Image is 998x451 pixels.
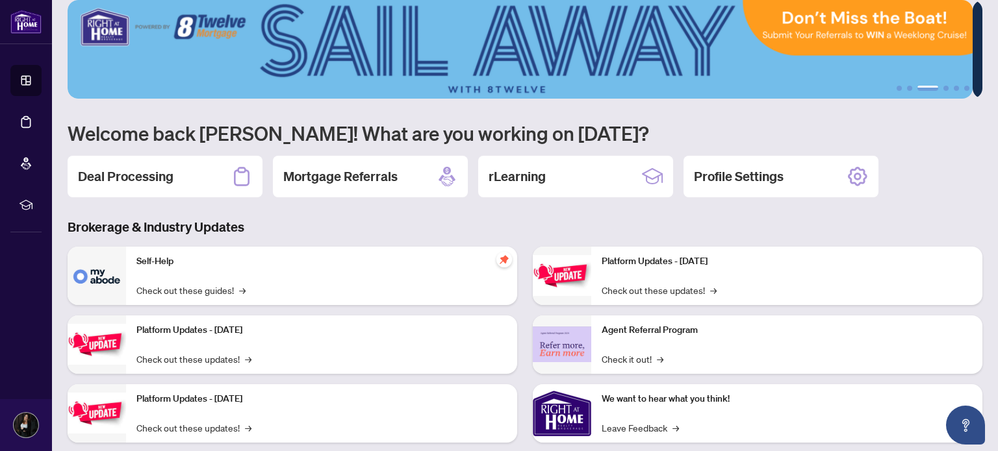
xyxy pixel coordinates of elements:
[964,86,969,91] button: 6
[68,218,982,236] h3: Brokerage & Industry Updates
[68,324,126,365] img: Platform Updates - September 16, 2025
[239,283,246,297] span: →
[68,393,126,433] img: Platform Updates - July 21, 2025
[672,421,679,435] span: →
[533,255,591,296] img: Platform Updates - June 23, 2025
[602,421,679,435] a: Leave Feedback→
[68,247,126,305] img: Self-Help
[136,352,251,366] a: Check out these updates!→
[136,421,251,435] a: Check out these updates!→
[10,10,42,34] img: logo
[78,167,173,186] h2: Deal Processing
[136,283,246,297] a: Check out these guides!→
[602,254,972,269] p: Platform Updates - [DATE]
[946,406,985,445] button: Open asap
[136,392,507,406] p: Platform Updates - [DATE]
[136,254,507,269] p: Self-Help
[917,86,938,91] button: 3
[245,421,251,435] span: →
[245,352,251,366] span: →
[954,86,959,91] button: 5
[489,167,546,186] h2: rLearning
[602,352,663,366] a: Check it out!→
[68,121,982,145] h1: Welcome back [PERSON_NAME]! What are you working on [DATE]?
[657,352,663,366] span: →
[533,384,591,443] img: We want to hear what you think!
[283,167,398,186] h2: Mortgage Referrals
[602,283,717,297] a: Check out these updates!→
[533,326,591,362] img: Agent Referral Program
[907,86,912,91] button: 2
[14,413,38,437] img: Profile Icon
[602,323,972,337] p: Agent Referral Program
[694,167,784,186] h2: Profile Settings
[602,392,972,406] p: We want to hear what you think!
[897,86,902,91] button: 1
[710,283,717,297] span: →
[496,252,512,267] span: pushpin
[943,86,949,91] button: 4
[136,323,507,337] p: Platform Updates - [DATE]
